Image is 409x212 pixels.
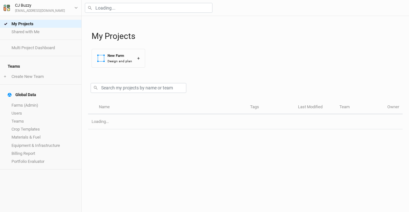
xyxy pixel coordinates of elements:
input: Loading... [85,3,212,13]
th: Team [336,101,384,114]
h1: My Projects [92,31,403,41]
div: Design and plan [108,59,132,64]
div: CJ Buzzy [15,2,65,9]
div: Global Data [8,92,36,97]
input: Search my projects by name or team [91,83,186,93]
span: + [4,74,6,79]
th: Tags [247,101,294,114]
div: New Farm [108,53,132,58]
div: + [137,55,140,62]
th: Last Modified [294,101,336,114]
h4: Teams [4,60,78,73]
div: [EMAIL_ADDRESS][DOMAIN_NAME] [15,9,65,13]
th: Owner [384,101,403,114]
th: Name [95,101,246,114]
button: CJ Buzzy[EMAIL_ADDRESS][DOMAIN_NAME] [3,2,78,13]
td: Loading... [88,114,403,129]
button: New FarmDesign and plan+ [92,49,145,68]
